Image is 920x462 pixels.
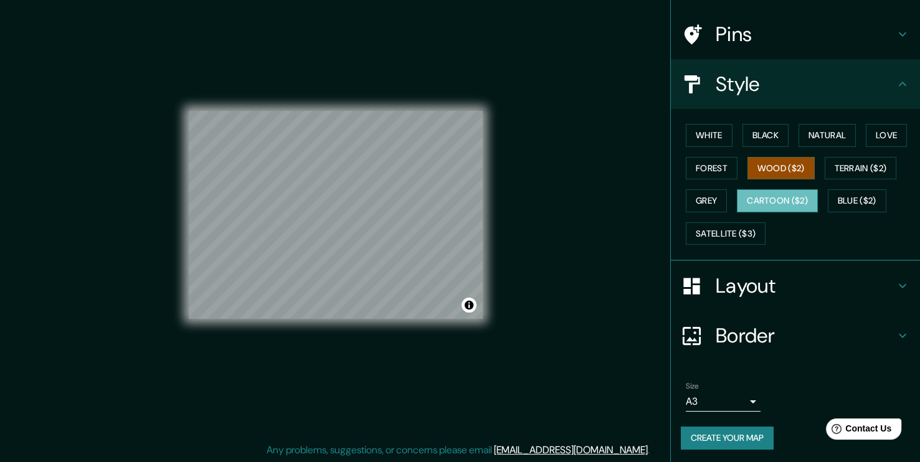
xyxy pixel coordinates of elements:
[686,189,727,212] button: Grey
[828,189,886,212] button: Blue ($2)
[866,124,907,147] button: Love
[189,111,483,319] canvas: Map
[716,323,895,348] h4: Border
[686,392,761,412] div: A3
[825,157,897,180] button: Terrain ($2)
[494,443,648,456] a: [EMAIL_ADDRESS][DOMAIN_NAME]
[671,9,920,59] div: Pins
[671,311,920,361] div: Border
[686,222,766,245] button: Satellite ($3)
[742,124,789,147] button: Black
[737,189,818,212] button: Cartoon ($2)
[671,59,920,109] div: Style
[747,157,815,180] button: Wood ($2)
[671,261,920,311] div: Layout
[686,381,699,392] label: Size
[799,124,856,147] button: Natural
[716,273,895,298] h4: Layout
[650,443,652,458] div: .
[462,298,477,313] button: Toggle attribution
[652,443,654,458] div: .
[686,157,737,180] button: Forest
[716,72,895,97] h4: Style
[681,427,774,450] button: Create your map
[809,413,906,448] iframe: Help widget launcher
[267,443,650,458] p: Any problems, suggestions, or concerns please email .
[686,124,733,147] button: White
[716,22,895,47] h4: Pins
